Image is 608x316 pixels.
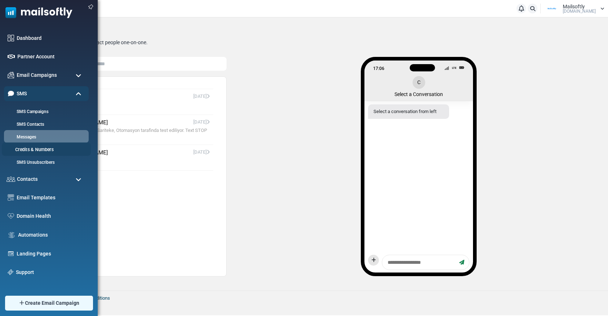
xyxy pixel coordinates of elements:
span: [DATE] [193,118,210,127]
span: Create Email Campaign [25,299,79,307]
img: User Logo [543,3,561,14]
img: campaigns-icon.png [8,72,14,78]
a: Apps & Integrations [17,287,85,295]
img: workflow.svg [8,231,16,239]
span: [DATE] [193,149,210,157]
a: Credits & Numbers [2,146,89,153]
span: [DOMAIN_NAME] [563,9,596,13]
span: Contacts [17,175,38,183]
a: Dashboard [17,34,85,42]
img: support-icon.svg [8,269,13,275]
span: this is a test [66,101,210,108]
a: SMS Campaigns [4,108,87,115]
img: domain-health-icon.svg [8,213,14,219]
img: contacts-icon.svg [7,176,15,182]
a: Automations [18,231,85,239]
div: Select a conversation from left [368,104,449,119]
span: Hi this is a test [66,157,210,164]
a: SMS Contacts [4,121,87,128]
img: sms-icon-active.png [8,90,14,97]
img: email-templates-icon.svg [8,194,14,201]
span: LTE [452,66,456,70]
span: Email Campaigns [17,71,57,79]
a: Domain Health [17,212,85,220]
span: Merhaba Betul Sariteke, Otomasyon tarafinda test ediliyor. Text STOP to Opt out [66,127,210,141]
span: [DATE] [193,93,210,101]
a: Landing Pages [17,250,85,258]
a: User Logo Mailsoftly [DOMAIN_NAME] [543,3,604,14]
img: dashboard-icon.svg [8,35,14,41]
a: Partner Account [17,53,85,61]
a: SMS Unsubscribers [4,159,87,166]
div: 17:06 [373,65,442,70]
span: Mailsoftly [563,4,585,9]
footer: 2025 [24,291,608,304]
a: Support [16,269,85,276]
img: landing_pages.svg [8,250,14,257]
a: Email Templates [17,194,85,201]
span: SMS [17,90,27,97]
a: Messages [4,134,87,140]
